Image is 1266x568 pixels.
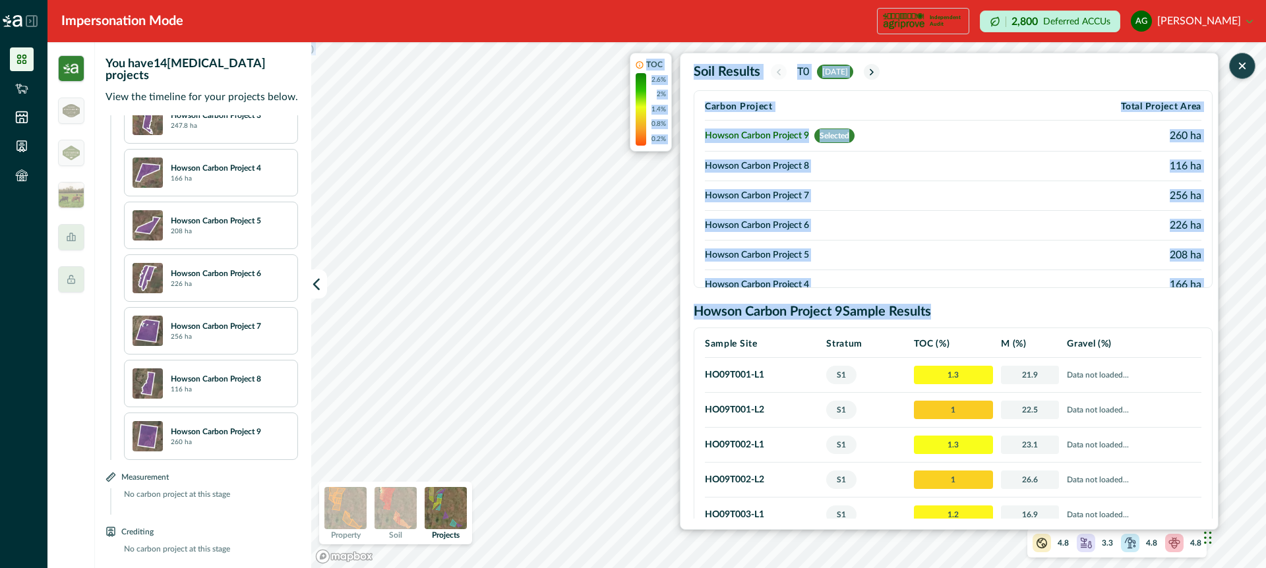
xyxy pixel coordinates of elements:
[705,152,1028,181] td: Howson Carbon Project 8
[432,531,460,539] p: Projects
[705,393,822,428] td: HO09T001 - L2
[826,436,857,454] span: S1
[694,64,760,80] h2: Soil Results
[105,58,303,82] p: You have 14 [MEDICAL_DATA] projects
[1028,181,1201,211] td: 256 ha
[171,385,192,395] p: 116 ha
[1067,473,1197,486] p: Data not loaded...
[1028,241,1201,270] td: 208 ha
[705,358,822,393] td: HO09T001 - L1
[1028,270,1201,300] td: 166 ha
[1146,537,1157,549] p: 4.8
[817,65,853,79] span: [DATE]
[1028,121,1201,152] td: 260 ha
[651,119,666,129] p: 0.8%
[1067,508,1197,521] p: Data not loaded...
[705,270,1028,300] td: Howson Carbon Project 4
[826,505,857,524] span: S1
[171,162,261,174] p: Howson Carbon Project 4
[914,366,993,384] span: 1.3
[1001,401,1059,419] span: 22.5
[826,470,857,489] span: S1
[116,488,298,515] p: No carbon project at this stage
[171,426,261,438] p: Howson Carbon Project 9
[1001,366,1059,384] span: 21.9
[910,331,997,358] th: TOC (%)
[705,497,822,532] td: HO09T003 - L1
[1204,518,1212,557] div: Drag
[1200,505,1266,568] iframe: Chat Widget
[705,463,822,497] td: HO09T002 - L2
[324,487,367,529] img: property preview
[705,331,822,358] th: Sample Site
[425,487,467,529] img: projects preview
[1067,403,1197,416] p: Data not loaded...
[1190,537,1201,549] p: 4.8
[997,331,1063,358] th: M (%)
[1028,211,1201,241] td: 226 ha
[133,263,163,293] img: iu+blQAAAAZJREFUAwCQCqzfEmszvAAAAABJRU5ErkJggg==
[1131,5,1253,37] button: adam gunthorpe[PERSON_NAME]
[705,211,1028,241] td: Howson Carbon Project 6
[797,64,809,80] p: T0
[389,531,402,539] p: Soil
[133,316,163,346] img: 647TTEAAAAGSURBVAMACGvR5X8XhekAAAAASUVORK5CYII=
[1001,505,1059,524] span: 16.9
[1028,152,1201,181] td: 116 ha
[133,157,163,188] img: ogo8cAAAAASUVORK5CYII=
[1001,470,1059,489] span: 26.6
[1043,16,1110,26] p: Deferred ACCUs
[121,525,154,538] p: Crediting
[133,210,163,241] img: 3yAEAAAAGSURBVAMAQkpGBrUyvngAAAAASUVORK5CYII=
[171,268,261,279] p: Howson Carbon Project 6
[1063,331,1201,358] th: Gravel (%)
[315,549,373,564] a: Mapbox logo
[3,15,22,27] img: Logo
[63,104,80,117] img: greenham_logo-5a2340bd.png
[826,366,857,384] span: S1
[705,121,1028,152] td: Howson Carbon Project 9
[171,438,192,447] p: 260 ha
[105,90,303,105] p: View the timeline for your projects below.
[61,11,183,31] div: Impersonation Mode
[171,121,197,131] p: 247.8 ha
[1067,438,1197,451] p: Data not loaded...
[826,401,857,419] span: S1
[1058,537,1069,549] p: 4.8
[133,105,163,135] img: 87E07yAAAABklEQVQDAJpBzGLRNBVvAAAAAElFTkSuQmCC
[877,8,969,34] button: certification logoIndependent Audit
[63,146,80,159] img: greenham_never_ever-a684a177.png
[58,182,84,208] img: insight_readygraze-175b0a17.jpg
[914,401,993,419] span: 1
[171,373,261,385] p: Howson Carbon Project 8
[705,428,822,463] td: HO09T002 - L1
[657,90,666,99] p: 2%
[651,134,666,144] p: 0.2%
[914,436,993,454] span: 1.3
[1028,94,1201,121] th: Total Project Area
[883,11,924,32] img: certification logo
[311,42,1266,568] canvas: Map
[171,109,261,121] p: Howson Carbon Project 3
[1102,537,1113,549] p: 3.3
[705,241,1028,270] td: Howson Carbon Project 5
[171,320,261,332] p: Howson Carbon Project 7
[58,55,84,82] img: insight_carbon-39e2b7a3.png
[171,174,192,184] p: 166 ha
[171,215,261,227] p: Howson Carbon Project 5
[705,181,1028,211] td: Howson Carbon Project 7
[694,304,1213,320] h2: Howson Carbon Project 9 Sample Results
[822,331,909,358] th: Stratum
[646,59,663,71] p: TOC
[133,368,163,399] img: +mXv98AAAAGSURBVAMANVsUD69vaGgAAAAASUVORK5CYII=
[930,14,963,28] p: Independent Audit
[331,531,361,539] p: Property
[651,105,666,115] p: 1.4%
[1067,368,1197,382] p: Data not loaded...
[705,94,1028,121] th: Carbon Project
[914,470,993,489] span: 1
[171,332,192,342] p: 256 ha
[1011,16,1038,27] p: 2,800
[814,128,855,143] span: Selected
